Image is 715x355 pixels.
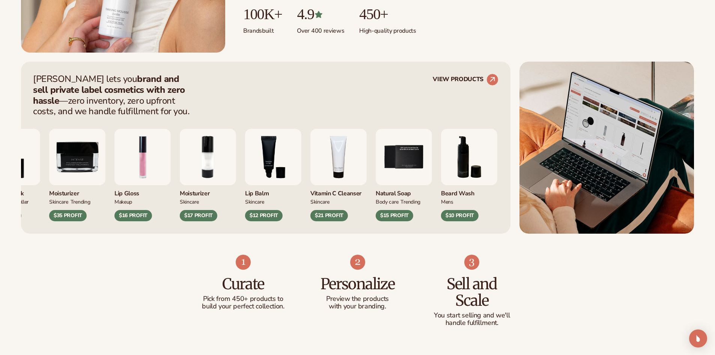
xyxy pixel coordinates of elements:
[430,312,514,319] p: You start selling and we'll
[49,198,68,205] div: SKINCARE
[201,295,286,310] p: Pick from 450+ products to build your perfect collection.
[433,74,498,86] a: VIEW PRODUCTS
[71,198,90,205] div: TRENDING
[114,185,171,198] div: Lip Gloss
[310,210,348,221] div: $21 PROFIT
[310,198,330,205] div: Skincare
[689,329,707,347] div: Open Intercom Messenger
[464,255,479,270] img: Shopify Image 9
[315,303,400,310] p: with your branding.
[376,129,432,221] div: 5 / 9
[236,255,251,270] img: Shopify Image 7
[33,73,185,107] strong: brand and sell private label cosmetics with zero hassle
[430,319,514,327] p: handle fulfillment.
[376,198,399,205] div: BODY Care
[114,210,152,221] div: $16 PROFIT
[350,255,365,270] img: Shopify Image 8
[49,210,87,221] div: $35 PROFIT
[441,210,479,221] div: $10 PROFIT
[441,129,497,221] div: 6 / 9
[114,198,132,205] div: MAKEUP
[114,129,171,221] div: 1 / 9
[441,198,453,205] div: mens
[245,210,283,221] div: $12 PROFIT
[441,129,497,185] img: Foaming beard wash.
[201,276,286,292] h3: Curate
[400,198,420,205] div: TRENDING
[180,129,236,185] img: Moisturizing lotion.
[180,129,236,221] div: 2 / 9
[376,129,432,185] img: Nature bar of soap.
[315,295,400,303] p: Preview the products
[310,129,367,185] img: Vitamin c cleanser.
[243,6,282,23] p: 100K+
[243,23,282,35] p: Brands built
[310,185,367,198] div: Vitamin C Cleanser
[180,210,217,221] div: $17 PROFIT
[49,129,105,185] img: Moisturizer.
[49,185,105,198] div: Moisturizer
[245,185,301,198] div: Lip Balm
[376,210,413,221] div: $15 PROFIT
[376,185,432,198] div: Natural Soap
[297,23,344,35] p: Over 400 reviews
[49,129,105,221] div: 9 / 9
[430,276,514,309] h3: Sell and Scale
[315,276,400,292] h3: Personalize
[33,74,194,117] p: [PERSON_NAME] lets you —zero inventory, zero upfront costs, and we handle fulfillment for you.
[180,185,236,198] div: Moisturizer
[245,129,301,185] img: Smoothing lip balm.
[245,129,301,221] div: 3 / 9
[245,198,264,205] div: SKINCARE
[359,23,416,35] p: High-quality products
[180,198,199,205] div: SKINCARE
[310,129,367,221] div: 4 / 9
[519,62,694,234] img: Shopify Image 5
[297,6,344,23] p: 4.9
[114,129,171,185] img: Pink lip gloss.
[359,6,416,23] p: 450+
[441,185,497,198] div: Beard Wash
